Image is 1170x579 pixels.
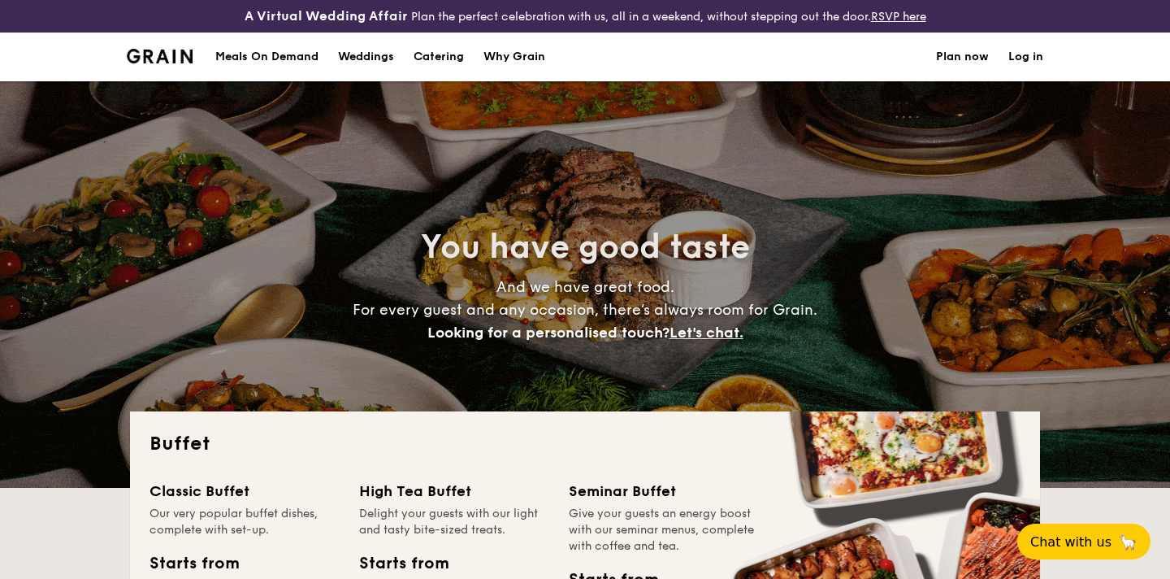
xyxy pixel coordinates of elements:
[127,49,193,63] a: Logotype
[149,551,238,576] div: Starts from
[127,49,193,63] img: Grain
[569,480,759,503] div: Seminar Buffet
[1118,533,1137,551] span: 🦙
[1030,534,1111,550] span: Chat with us
[328,33,404,81] a: Weddings
[245,7,408,26] h4: A Virtual Wedding Affair
[669,324,743,342] span: Let's chat.
[569,506,759,555] div: Give your guests an energy boost with our seminar menus, complete with coffee and tea.
[474,33,555,81] a: Why Grain
[1008,33,1043,81] a: Log in
[1017,524,1150,559] button: Chat with us🦙
[338,33,394,81] div: Weddings
[215,33,318,81] div: Meals On Demand
[404,33,474,81] a: Catering
[206,33,328,81] a: Meals On Demand
[149,431,1020,457] h2: Buffet
[871,10,926,24] a: RSVP here
[359,551,448,576] div: Starts from
[149,506,340,538] div: Our very popular buffet dishes, complete with set-up.
[359,506,549,538] div: Delight your guests with our light and tasty bite-sized treats.
[936,33,989,81] a: Plan now
[359,480,549,503] div: High Tea Buffet
[483,33,545,81] div: Why Grain
[149,480,340,503] div: Classic Buffet
[414,33,464,81] h1: Catering
[195,7,975,26] div: Plan the perfect celebration with us, all in a weekend, without stepping out the door.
